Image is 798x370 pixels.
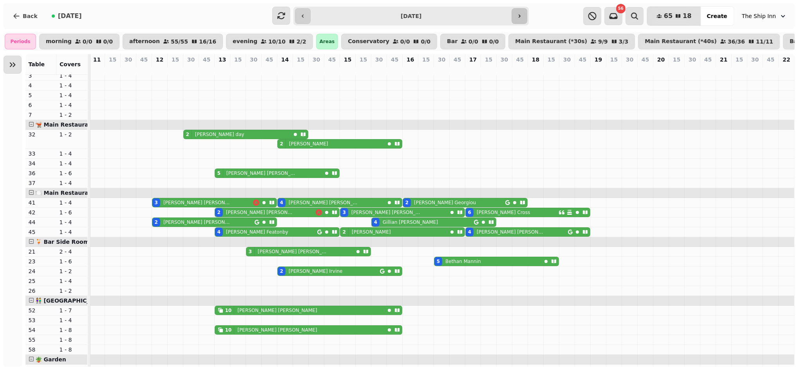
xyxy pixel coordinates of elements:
[647,7,701,25] button: 6518
[110,65,116,73] p: 0
[60,150,84,158] p: 1 - 4
[627,65,633,73] p: 0
[140,56,148,63] p: 45
[391,56,398,63] p: 45
[157,65,163,73] p: 5
[163,219,232,225] p: [PERSON_NAME] [PERSON_NAME]
[60,326,84,334] p: 1 - 8
[422,56,430,63] p: 15
[226,170,298,176] p: [PERSON_NAME] [PERSON_NAME]
[689,56,696,63] p: 30
[172,65,179,73] p: 0
[29,248,53,256] p: 21
[155,200,158,206] div: 3
[235,65,241,73] p: 0
[225,327,232,333] div: 10
[784,65,790,73] p: 0
[29,72,53,80] p: 3
[281,56,289,63] p: 14
[508,34,635,49] button: Main Restaurant (*30s)9/93/3
[298,65,304,73] p: 0
[728,39,745,44] p: 36 / 36
[29,209,53,216] p: 42
[141,65,147,73] p: 0
[195,131,244,138] p: [PERSON_NAME] day
[39,34,119,49] button: morning0/00/0
[423,65,429,73] p: 0
[720,56,727,63] p: 21
[477,229,545,235] p: [PERSON_NAME] [PERSON_NAME]
[60,336,84,344] p: 1 - 8
[683,13,691,19] span: 18
[172,56,179,63] p: 15
[737,9,792,23] button: The Ship Inn
[29,82,53,89] p: 4
[204,65,210,73] p: 0
[533,65,539,73] p: 0
[29,199,53,207] p: 41
[414,200,476,206] p: [PERSON_NAME] Georgiou
[29,61,45,67] span: Table
[736,65,743,73] p: 0
[313,56,320,63] p: 30
[217,209,221,216] div: 2
[469,39,478,44] p: 0 / 0
[60,307,84,314] p: 1 - 7
[280,200,283,206] div: 4
[35,356,66,363] span: 🪴 Garden
[60,101,84,109] p: 1 - 4
[400,39,410,44] p: 0 / 0
[4,56,22,74] button: Expand sidebar
[405,200,409,206] div: 2
[29,131,53,138] p: 32
[548,56,555,63] p: 15
[282,65,288,73] p: 8
[383,219,438,225] p: Gillian [PERSON_NAME]
[638,34,780,49] button: Main Restaurant (*40s)36/3611/11
[768,65,774,73] p: 0
[29,316,53,324] p: 53
[375,56,383,63] p: 30
[707,13,727,19] span: Create
[280,141,283,147] div: 2
[468,229,471,235] div: 4
[563,56,571,63] p: 30
[217,170,221,176] div: 5
[233,38,257,45] p: evening
[674,65,680,73] p: 0
[219,56,226,63] p: 13
[203,56,210,63] p: 45
[767,56,774,63] p: 45
[186,131,189,138] div: 2
[6,7,44,25] button: Back
[29,346,53,354] p: 58
[289,141,328,147] p: [PERSON_NAME]
[60,72,84,80] p: 1 - 4
[564,65,570,73] p: 0
[60,248,84,256] p: 2 - 4
[328,56,336,63] p: 45
[226,229,288,235] p: [PERSON_NAME] Featonby
[29,258,53,265] p: 23
[341,34,437,49] button: Conservatory0/00/0
[60,199,84,207] p: 1 - 4
[60,209,84,216] p: 1 - 6
[35,190,116,196] span: 🍽️ Main Restaurant (*40s)
[673,56,680,63] p: 15
[60,169,84,177] p: 1 - 6
[454,56,461,63] p: 45
[360,56,367,63] p: 15
[619,39,629,44] p: 3 / 3
[517,65,523,73] p: 0
[485,56,492,63] p: 15
[237,307,317,314] p: [PERSON_NAME] [PERSON_NAME]
[454,65,461,73] p: 0
[163,200,231,206] p: [PERSON_NAME] [PERSON_NAME]
[468,209,471,216] div: 6
[345,65,351,73] p: 5
[155,219,158,225] div: 2
[297,56,304,63] p: 15
[280,268,283,274] div: 2
[237,327,317,333] p: [PERSON_NAME] [PERSON_NAME]
[60,131,84,138] p: 1 - 2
